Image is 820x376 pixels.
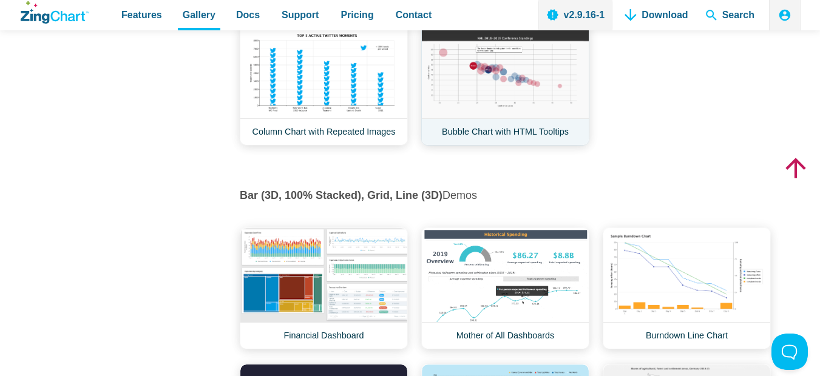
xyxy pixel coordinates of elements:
span: Support [282,7,319,23]
a: Column Chart with Repeated Images [240,24,408,146]
a: Financial Dashboard [240,227,408,349]
a: ZingChart Logo. Click to return to the homepage [21,1,89,24]
a: Burndown Line Chart [603,227,771,349]
span: Features [121,7,162,23]
a: Bubble Chart with HTML Tooltips [421,24,589,146]
span: Contact [396,7,432,23]
h2: Demos [240,189,770,203]
span: Pricing [341,7,373,23]
strong: Bar (3D, 100% Stacked), Grid, Line (3D) [240,189,442,201]
a: Mother of All Dashboards [421,227,589,349]
span: Docs [236,7,260,23]
iframe: Toggle Customer Support [771,334,808,370]
span: Gallery [183,7,215,23]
